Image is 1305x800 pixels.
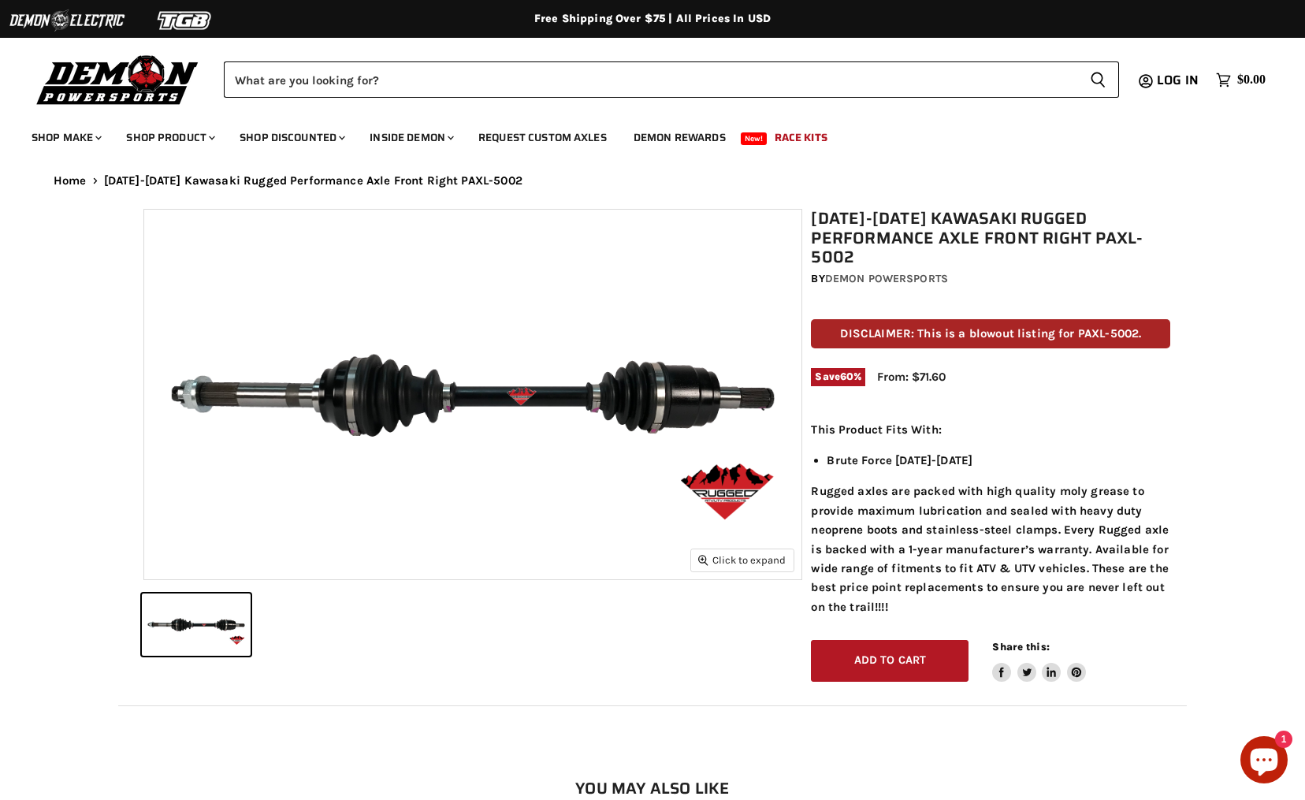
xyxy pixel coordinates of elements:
[224,61,1077,98] input: Search
[126,6,244,35] img: TGB Logo 2
[1236,736,1292,787] inbox-online-store-chat: Shopify online store chat
[827,451,1170,470] li: Brute Force [DATE]-[DATE]
[811,319,1170,348] p: DISCLAIMER: This is a blowout listing for PAXL-5002.
[854,653,927,667] span: Add to cart
[142,593,251,656] button: 2008-2011 Kawasaki Rugged Performance Axle Front Right PAXL-5002 thumbnail
[8,6,126,35] img: Demon Electric Logo 2
[1077,61,1119,98] button: Search
[811,420,1170,439] p: This Product Fits With:
[228,121,355,154] a: Shop Discounted
[698,554,786,566] span: Click to expand
[811,640,969,682] button: Add to cart
[1208,69,1273,91] a: $0.00
[840,370,853,382] span: 60
[1157,70,1199,90] span: Log in
[877,370,946,384] span: From: $71.60
[825,272,948,285] a: Demon Powersports
[22,174,1283,188] nav: Breadcrumbs
[992,641,1049,653] span: Share this:
[104,174,522,188] span: [DATE]-[DATE] Kawasaki Rugged Performance Axle Front Right PAXL-5002
[224,61,1119,98] form: Product
[20,115,1262,154] ul: Main menu
[54,174,87,188] a: Home
[622,121,738,154] a: Demon Rewards
[358,121,463,154] a: Inside Demon
[54,780,1251,798] h2: You may also like
[32,51,204,107] img: Demon Powersports
[811,368,865,385] span: Save %
[144,210,801,579] img: 2008-2011 Kawasaki Rugged Performance Axle Front Right PAXL-5002
[22,12,1283,26] div: Free Shipping Over $75 | All Prices In USD
[1237,73,1266,87] span: $0.00
[467,121,619,154] a: Request Custom Axles
[691,549,794,571] button: Click to expand
[114,121,225,154] a: Shop Product
[763,121,839,154] a: Race Kits
[811,209,1170,267] h1: [DATE]-[DATE] Kawasaki Rugged Performance Axle Front Right PAXL-5002
[1150,73,1208,87] a: Log in
[20,121,111,154] a: Shop Make
[811,270,1170,288] div: by
[741,132,768,145] span: New!
[811,420,1170,616] div: Rugged axles are packed with high quality moly grease to provide maximum lubrication and sealed w...
[992,640,1086,682] aside: Share this:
